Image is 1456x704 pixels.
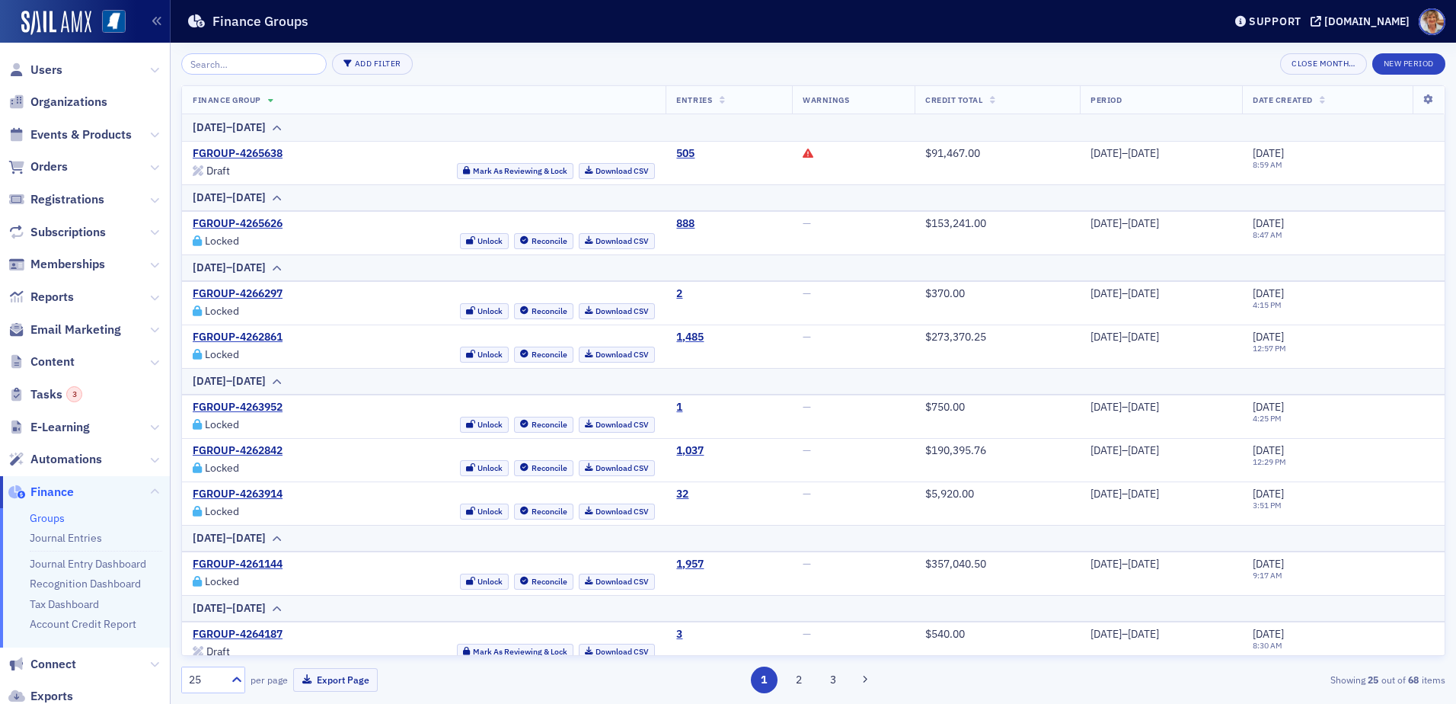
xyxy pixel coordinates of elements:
[514,460,573,476] button: Reconcile
[30,126,132,143] span: Events & Products
[803,487,811,501] span: —
[676,147,694,161] a: 505
[925,330,986,344] span: $273,370.25
[1090,401,1231,414] div: [DATE]–[DATE]
[460,347,509,363] button: Unlock
[514,504,573,520] button: Reconcile
[1253,343,1286,354] time: 12:57 PM
[1253,627,1284,641] span: [DATE]
[1090,147,1231,161] div: [DATE]–[DATE]
[457,644,573,660] button: Mark As Reviewing & Lock
[925,443,986,457] span: $190,395.76
[30,289,74,306] span: Reports
[91,10,126,36] a: View Homepage
[1324,14,1410,28] div: [DOMAIN_NAME]
[205,237,239,245] div: Locked
[30,617,136,631] a: Account Credit Report
[8,451,102,468] a: Automations
[193,217,283,231] a: FGROUP-4265626
[193,628,283,642] a: FGROUP-4264187
[251,673,288,686] label: per page
[1253,286,1284,300] span: [DATE]
[1090,488,1231,501] div: [DATE]–[DATE]
[1311,16,1415,27] button: [DOMAIN_NAME]
[8,158,68,175] a: Orders
[30,62,62,78] span: Users
[30,484,74,501] span: Finance
[1090,558,1231,571] div: [DATE]–[DATE]
[1253,487,1284,501] span: [DATE]
[676,444,704,458] a: 1,037
[803,330,811,344] span: —
[460,460,509,476] button: Unlock
[193,287,283,301] a: FGROUP-4266297
[925,146,980,160] span: $91,467.00
[1090,331,1231,344] div: [DATE]–[DATE]
[193,331,283,344] a: FGROUP-4262861
[676,217,694,231] a: 888
[925,557,986,571] span: $357,040.50
[1253,400,1284,414] span: [DATE]
[803,216,811,230] span: —
[205,578,239,586] div: Locked
[579,233,656,249] a: Download CSV
[676,628,682,642] a: 3
[193,120,266,136] div: [DATE]–[DATE]
[193,401,283,414] a: FGROUP-4263952
[579,644,656,660] a: Download CSV
[579,504,656,520] a: Download CSV
[460,303,509,319] button: Unlock
[514,303,573,319] button: Reconcile
[676,94,712,105] span: Entries
[925,487,974,501] span: $5,920.00
[514,417,573,433] button: Reconcile
[1090,94,1122,105] span: Period
[1253,570,1282,581] time: 9:17 AM
[1365,673,1381,686] strong: 25
[30,94,107,110] span: Organizations
[514,347,573,363] button: Reconcile
[8,289,74,306] a: Reports
[676,331,704,344] div: 1,485
[1419,8,1445,35] span: Profile
[206,167,230,175] div: Draft
[293,668,378,692] button: Export Page
[1406,673,1422,686] strong: 68
[1253,330,1284,344] span: [DATE]
[1253,94,1312,105] span: Date Created
[8,419,90,436] a: E-Learning
[676,401,682,414] div: 1
[1090,287,1231,301] div: [DATE]–[DATE]
[102,10,126,34] img: SailAMX
[460,417,509,433] button: Unlock
[8,484,74,501] a: Finance
[193,488,283,501] a: FGROUP-4263914
[925,286,965,300] span: $370.00
[925,627,965,641] span: $540.00
[803,94,849,105] span: Warnings
[212,12,308,30] h1: Finance Groups
[30,577,141,590] a: Recognition Dashboard
[1253,500,1282,510] time: 3:51 PM
[803,400,811,414] span: —
[193,444,283,458] a: FGROUP-4262842
[579,303,656,319] a: Download CSV
[8,256,105,273] a: Memberships
[30,354,75,370] span: Content
[30,191,104,208] span: Registrations
[751,667,777,693] button: 1
[803,627,811,641] span: —
[460,233,509,249] button: Unlock
[30,656,76,673] span: Connect
[189,672,222,688] div: 25
[8,354,75,370] a: Content
[181,53,327,75] input: Search…
[21,11,91,35] img: SailAMX
[66,386,82,402] div: 3
[803,286,811,300] span: —
[8,322,121,338] a: Email Marketing
[1249,14,1301,28] div: Support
